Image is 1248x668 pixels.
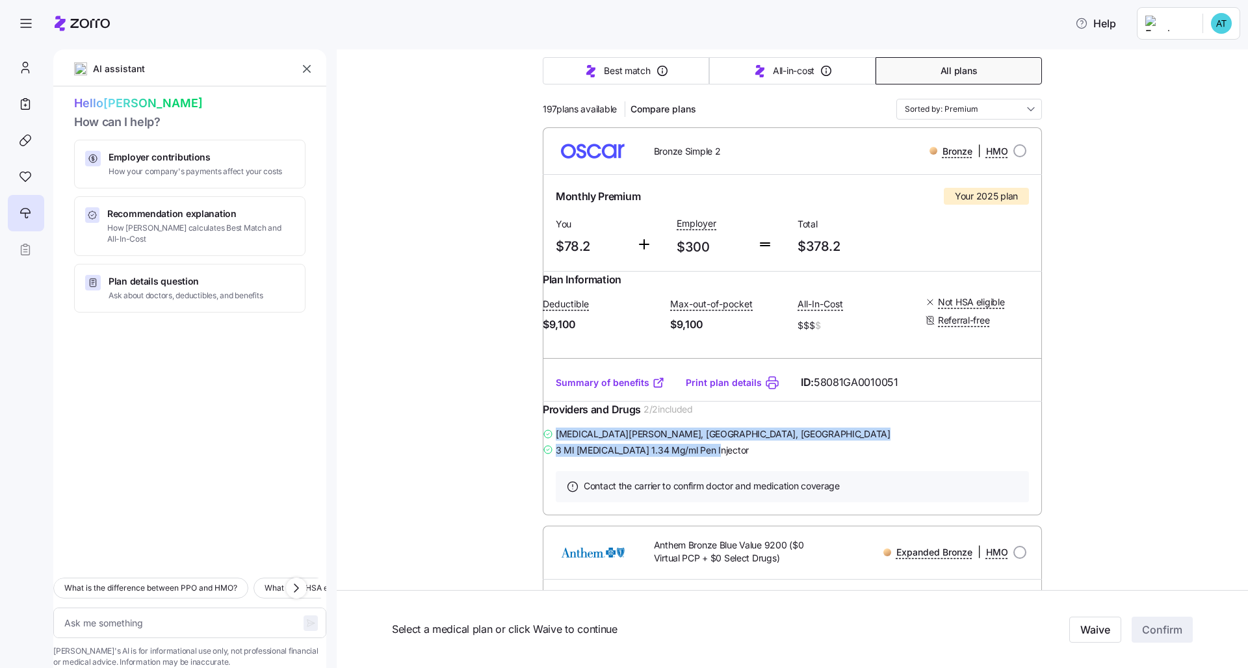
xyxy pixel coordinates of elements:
span: $300 [677,237,747,258]
span: What is the difference between PPO and HMO? [64,582,237,595]
img: Oscar [553,135,633,166]
button: Compare plans [625,99,701,120]
span: 2 / 2 included [643,403,693,416]
span: [MEDICAL_DATA][PERSON_NAME] , [GEOGRAPHIC_DATA], [GEOGRAPHIC_DATA] [556,428,890,441]
span: How [PERSON_NAME] calculates Best Match and All-In-Cost [107,223,294,245]
span: Your 2025 plan [955,190,1018,203]
span: Bronze Simple 2 [654,145,721,158]
span: You [556,218,626,231]
span: Plan details question [109,275,263,288]
span: 3 Ml [MEDICAL_DATA] 1.34 Mg/ml Pen Injector [556,444,749,457]
span: HMO [986,546,1008,559]
span: HMO [986,145,1008,158]
span: Help [1075,16,1116,31]
span: Deductible [543,298,589,311]
button: What is the difference between PPO and HMO? [53,578,248,598]
span: All plans [941,64,977,77]
input: Order by dropdown [896,99,1042,120]
span: What does HSA eligible mean? [265,582,376,595]
span: AI assistant [92,62,146,76]
span: Max-out-of-pocket [670,298,753,311]
span: Providers and Drugs [543,402,641,418]
span: $9,100 [670,316,787,333]
span: Contact the carrier to confirm doctor and medication coverage [584,480,840,493]
span: $78.2 [556,236,626,257]
span: Confirm [1142,622,1182,637]
span: Waive [1080,622,1110,637]
span: 58081GA0010051 [814,374,898,391]
a: Summary of benefits [556,376,665,389]
span: All-in-cost [773,64,814,77]
span: Total [798,218,908,231]
button: Confirm [1132,617,1193,643]
span: Referral-free [938,314,989,327]
span: [PERSON_NAME]'s AI is for informational use only, not professional financial or medical advice. I... [53,646,326,668]
span: How can I help? [74,113,305,132]
img: 119da9b09e10e96eb69a6652d8b44c65 [1211,13,1232,34]
span: ID: [801,374,898,391]
span: Plan Information [543,272,621,288]
div: | [883,544,1008,560]
span: Best match [604,64,650,77]
span: How your company's payments affect your costs [109,166,282,177]
span: Monthly Premium [556,188,640,205]
span: $9,100 [543,316,660,333]
button: Waive [1069,617,1121,643]
span: 197 plans available [543,103,617,116]
button: What does HSA eligible mean? [253,578,387,598]
span: $378.2 [798,236,908,257]
span: Anthem Bronze Blue Value 9200 ($0 Virtual PCP + $0 Select Drugs) [654,539,827,565]
span: Employer [677,217,716,230]
span: Bronze [942,145,972,158]
span: All-In-Cost [798,298,843,311]
div: | [929,143,1008,159]
span: $ [815,319,821,332]
span: Expanded Bronze [896,546,972,559]
button: Help [1065,10,1126,36]
img: ai-icon.png [74,62,87,75]
a: Print plan details [686,376,762,389]
span: $$$ [798,316,915,335]
span: Ask about doctors, deductibles, and benefits [109,290,263,302]
span: Not HSA eligible [938,296,1005,309]
span: Compare plans [630,103,696,116]
img: Anthem [553,537,633,568]
img: Employer logo [1145,16,1192,31]
span: Recommendation explanation [107,207,294,220]
span: Hello [PERSON_NAME] [74,94,305,113]
span: Employer contributions [109,151,282,164]
span: Select a medical plan or click Waive to continue [392,621,922,637]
